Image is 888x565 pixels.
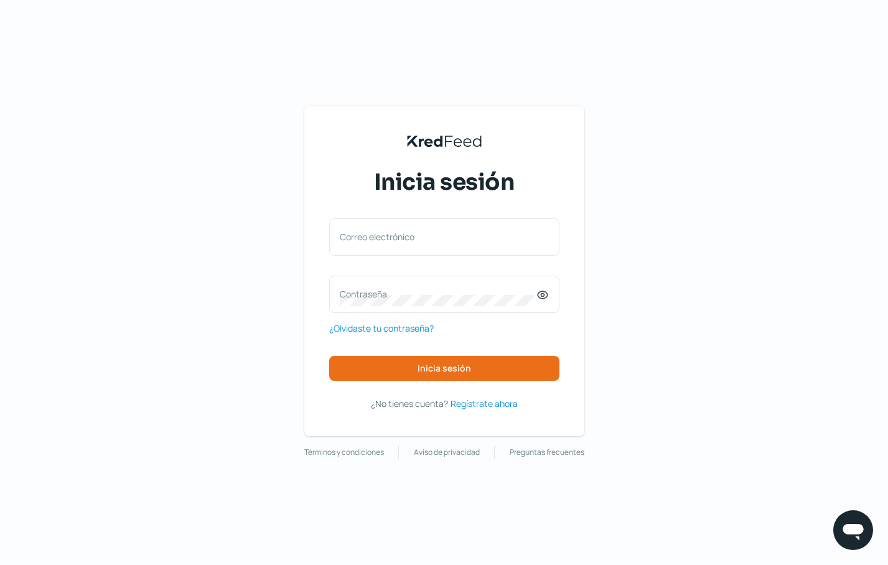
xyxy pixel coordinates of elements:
[340,288,536,300] label: Contraseña
[418,364,471,373] span: Inicia sesión
[340,231,536,243] label: Correo electrónico
[371,398,448,409] span: ¿No tienes cuenta?
[510,446,584,459] a: Preguntas frecuentes
[374,167,515,198] span: Inicia sesión
[329,320,434,336] a: ¿Olvidaste tu contraseña?
[304,446,384,459] a: Términos y condiciones
[414,446,480,459] a: Aviso de privacidad
[451,396,518,411] a: Regístrate ahora
[841,518,866,543] img: chatIcon
[329,356,559,381] button: Inicia sesión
